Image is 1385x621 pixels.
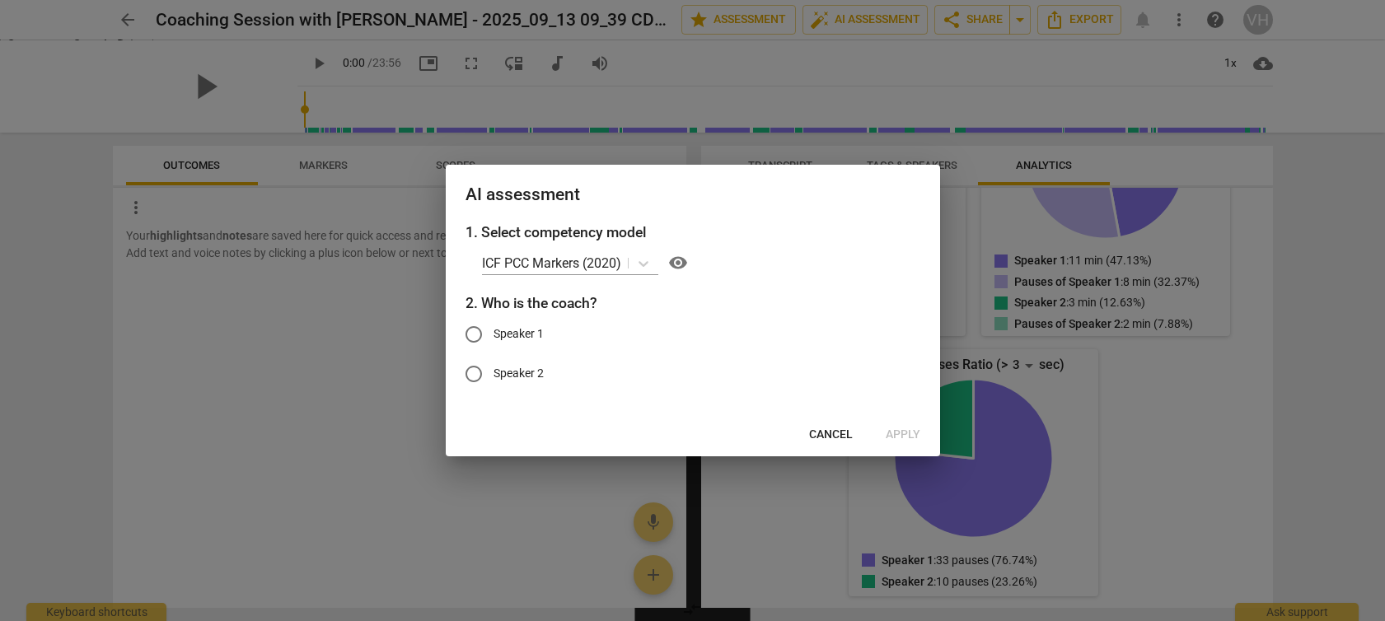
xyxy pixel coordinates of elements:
[796,420,866,450] button: Cancel
[494,325,544,343] span: Speaker 1
[482,254,621,273] p: ICF PCC Markers (2020)
[466,292,920,314] h3: 2. Who is the coach?
[466,184,920,205] h2: AI assessment
[658,250,691,276] a: Help
[665,250,691,276] button: Help
[494,365,544,382] span: Speaker 2
[668,253,688,273] span: visibility
[809,427,853,443] span: Cancel
[466,222,920,243] h3: 1. Select competency model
